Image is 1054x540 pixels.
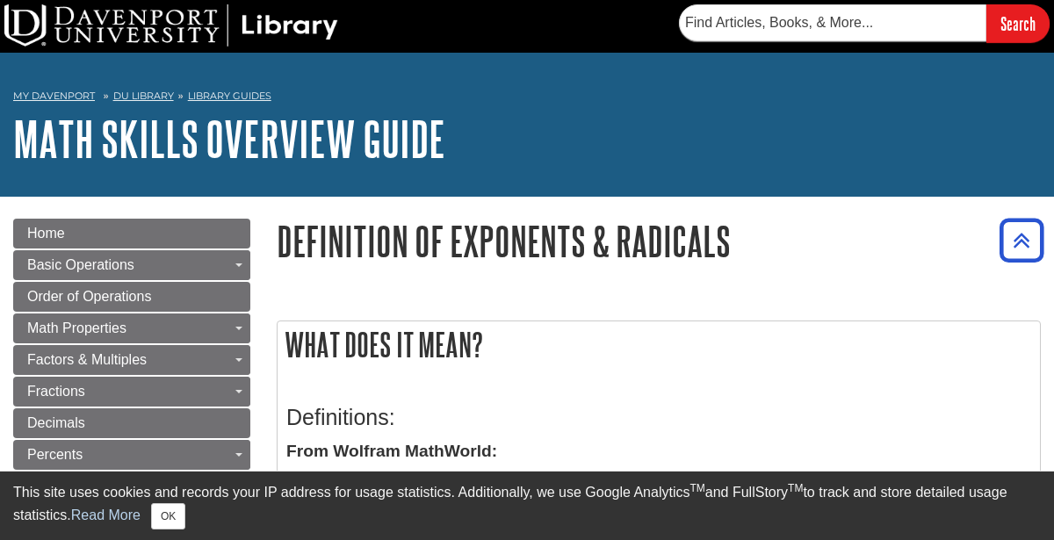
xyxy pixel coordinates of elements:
[13,89,95,104] a: My Davenport
[13,282,250,312] a: Order of Operations
[13,345,250,375] a: Factors & Multiples
[986,4,1050,42] input: Search
[151,503,185,529] button: Close
[13,377,250,407] a: Fractions
[13,112,445,166] a: Math Skills Overview Guide
[278,321,1040,368] h2: What does it mean?
[71,508,141,522] a: Read More
[4,4,338,47] img: DU Library
[788,482,803,494] sup: TM
[27,415,85,430] span: Decimals
[27,226,65,241] span: Home
[679,4,1050,42] form: Searches DU Library's articles, books, and more
[27,289,151,304] span: Order of Operations
[13,313,250,343] a: Math Properties
[993,228,1050,252] a: Back to Top
[113,90,174,102] a: DU Library
[286,442,497,460] strong: From Wolfram MathWorld:
[13,482,1041,529] div: This site uses cookies and records your IP address for usage statistics. Additionally, we use Goo...
[689,482,704,494] sup: TM
[188,90,271,102] a: Library Guides
[13,219,250,248] a: Home
[13,440,250,470] a: Percents
[27,320,126,335] span: Math Properties
[13,250,250,280] a: Basic Operations
[13,84,1041,112] nav: breadcrumb
[679,4,986,41] input: Find Articles, Books, & More...
[27,384,85,399] span: Fractions
[27,257,134,272] span: Basic Operations
[13,408,250,438] a: Decimals
[27,447,83,462] span: Percents
[286,405,1031,430] h3: Definitions:
[277,219,1041,263] h1: Definition of Exponents & Radicals
[27,352,147,367] span: Factors & Multiples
